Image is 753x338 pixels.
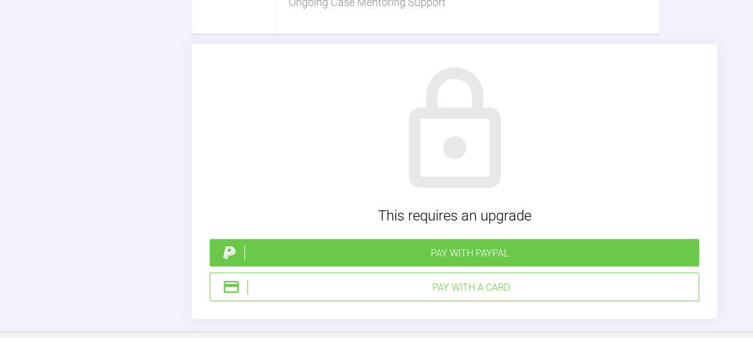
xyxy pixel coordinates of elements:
[247,280,694,295] div: Pay with a Card
[222,278,240,296] img: stripeIcon.ae7d7783.svg
[210,204,699,227] div: This requires an upgrade
[220,244,238,262] img: paypal.a7a4ce45.svg
[244,246,694,261] div: Pay with PayPal
[386,62,524,200] img: lock.6dc949b6.svg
